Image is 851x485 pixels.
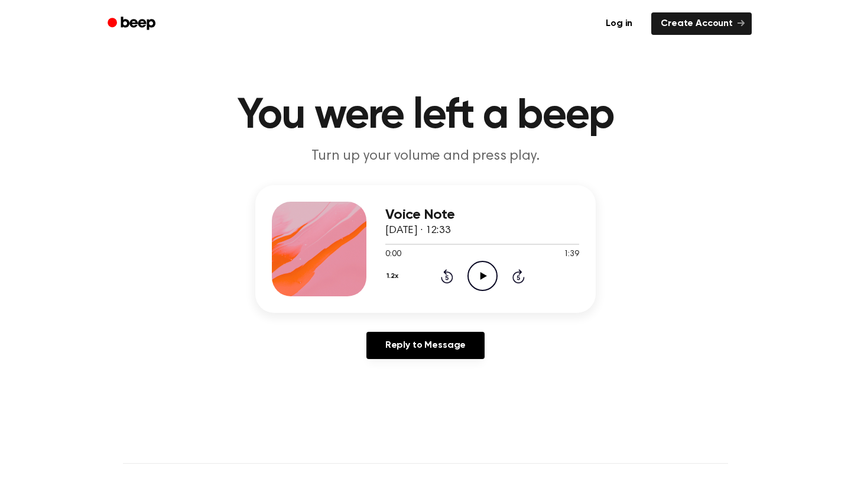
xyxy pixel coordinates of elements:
button: 1.2x [385,266,402,286]
h1: You were left a beep [123,95,728,137]
a: Beep [99,12,166,35]
span: [DATE] · 12:33 [385,225,450,236]
a: Log in [594,10,644,37]
span: 1:39 [564,248,579,261]
h3: Voice Note [385,207,579,223]
span: 0:00 [385,248,401,261]
a: Reply to Message [366,332,485,359]
p: Turn up your volume and press play. [199,147,652,166]
a: Create Account [651,12,752,35]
